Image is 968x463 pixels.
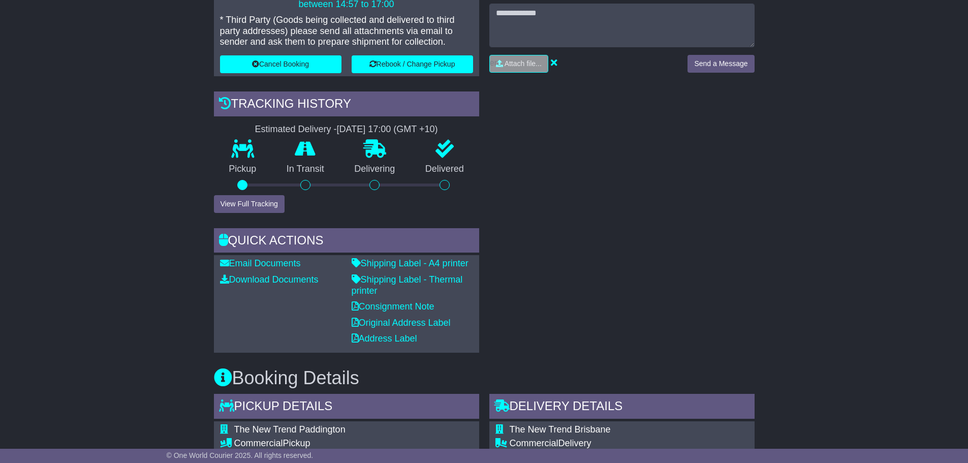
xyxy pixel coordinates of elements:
span: Commercial [510,438,558,448]
div: Pickup [234,438,464,449]
button: View Full Tracking [214,195,285,213]
span: The New Trend Paddington [234,424,346,435]
a: Original Address Label [352,318,451,328]
div: Delivery Details [489,394,755,421]
a: Download Documents [220,274,319,285]
button: Send a Message [688,55,754,73]
p: Pickup [214,164,272,175]
span: Commercial [234,438,283,448]
a: Shipping Label - Thermal printer [352,274,463,296]
div: Tracking history [214,91,479,119]
a: Address Label [352,333,417,344]
span: The New Trend Brisbane [510,424,611,435]
p: Delivered [410,164,479,175]
p: Delivering [339,164,411,175]
h3: Booking Details [214,368,755,388]
div: Pickup Details [214,394,479,421]
button: Cancel Booking [220,55,341,73]
div: Quick Actions [214,228,479,256]
div: Delivery [510,438,705,449]
p: In Transit [271,164,339,175]
div: Estimated Delivery - [214,124,479,135]
a: Email Documents [220,258,301,268]
button: Rebook / Change Pickup [352,55,473,73]
a: Consignment Note [352,301,434,312]
a: Shipping Label - A4 printer [352,258,469,268]
p: * Third Party (Goods being collected and delivered to third party addresses) please send all atta... [220,15,473,48]
span: © One World Courier 2025. All rights reserved. [167,451,314,459]
div: [DATE] 17:00 (GMT +10) [337,124,438,135]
